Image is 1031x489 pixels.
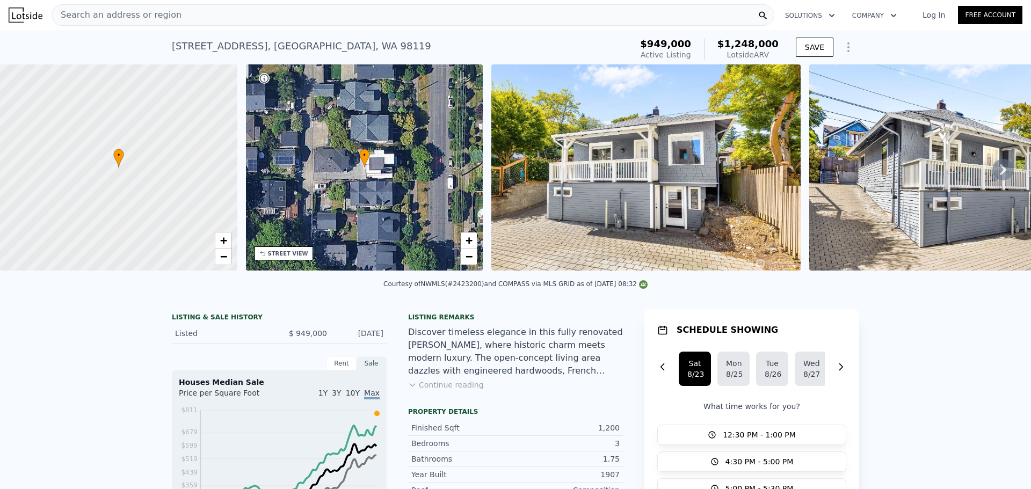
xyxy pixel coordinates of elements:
div: Discover timeless elegance in this fully renovated [PERSON_NAME], where historic charm meets mode... [408,326,623,377]
span: 10Y [346,389,360,397]
button: Solutions [776,6,844,25]
div: Finished Sqft [411,422,515,433]
div: Property details [408,407,623,416]
span: 4:30 PM - 5:00 PM [725,456,794,467]
div: 1907 [515,469,620,480]
span: Max [364,389,380,399]
img: NWMLS Logo [639,280,648,289]
span: • [359,150,370,160]
div: Lotside ARV [717,49,779,60]
button: 4:30 PM - 5:00 PM [657,451,846,472]
tspan: $599 [181,442,198,449]
span: + [220,233,227,247]
button: Sat8/23 [679,352,711,386]
button: Continue reading [408,379,484,390]
a: Free Account [958,6,1022,24]
button: Tue8/26 [756,352,788,386]
span: • [113,150,124,160]
a: Zoom in [461,232,477,249]
span: − [220,250,227,263]
div: Wed [803,358,818,369]
img: Sale: 167538313 Parcel: 127836605 [491,64,801,271]
tspan: $439 [181,469,198,476]
div: Sale [357,356,387,370]
div: LISTING & SALE HISTORY [172,313,387,324]
span: + [466,233,473,247]
div: 8/26 [765,369,780,379]
h1: SCHEDULE SHOWING [677,324,778,337]
p: What time works for you? [657,401,846,412]
tspan: $359 [181,481,198,489]
div: • [359,149,370,167]
a: Zoom out [215,249,231,265]
div: 8/27 [803,369,818,379]
div: 1.75 [515,454,620,464]
a: Zoom in [215,232,231,249]
button: SAVE [796,38,833,57]
div: Mon [726,358,741,369]
span: Search an address or region [52,9,181,21]
button: Mon8/25 [717,352,750,386]
div: Courtesy of NWMLS (#2423200) and COMPASS via MLS GRID as of [DATE] 08:32 [383,280,648,288]
div: Sat [687,358,702,369]
div: 1,200 [515,422,620,433]
div: 8/25 [726,369,741,379]
div: Price per Square Foot [179,388,279,405]
span: $ 949,000 [289,329,327,338]
span: Active Listing [641,50,691,59]
span: $1,248,000 [717,38,779,49]
button: Show Options [838,37,859,58]
button: 12:30 PM - 1:00 PM [657,425,846,445]
div: STREET VIEW [268,250,308,258]
div: Bathrooms [411,454,515,464]
div: Listed [175,328,271,339]
div: [DATE] [336,328,383,339]
div: • [113,149,124,167]
img: Lotside [9,8,42,23]
span: $949,000 [640,38,691,49]
button: Wed8/27 [795,352,827,386]
div: Bedrooms [411,438,515,449]
div: Tue [765,358,780,369]
div: Houses Median Sale [179,377,380,388]
div: 8/23 [687,369,702,379]
button: Company [844,6,905,25]
span: 1Y [318,389,328,397]
tspan: $811 [181,406,198,414]
div: Rent [326,356,357,370]
a: Zoom out [461,249,477,265]
div: Year Built [411,469,515,480]
span: − [466,250,473,263]
a: Log In [910,10,958,20]
div: [STREET_ADDRESS] , [GEOGRAPHIC_DATA] , WA 98119 [172,39,431,54]
span: 12:30 PM - 1:00 PM [723,429,796,440]
span: 3Y [332,389,341,397]
div: 3 [515,438,620,449]
tspan: $519 [181,455,198,463]
tspan: $679 [181,428,198,436]
div: Listing remarks [408,313,623,322]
